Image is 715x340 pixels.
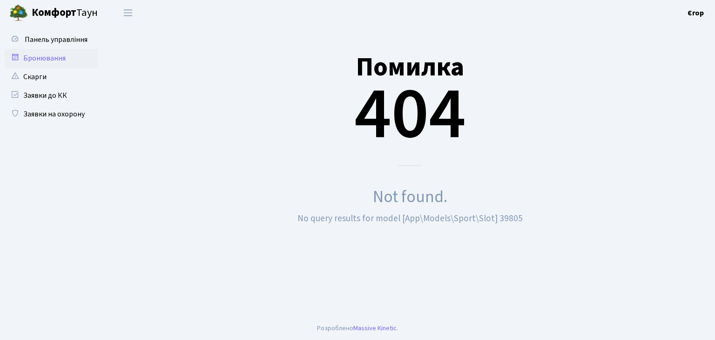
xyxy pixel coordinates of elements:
img: logo.png [9,4,28,22]
a: Заявки на охорону [5,105,98,123]
div: 404 [119,29,701,166]
b: Комфорт [32,5,76,20]
div: Not found. [119,184,701,210]
a: Панель управління [5,30,98,49]
span: Панель управління [25,34,88,45]
a: Скарги [5,68,98,86]
a: Бронювання [5,49,98,68]
span: Таун [32,5,98,21]
a: Заявки до КК [5,86,98,105]
button: Переключити навігацію [116,5,140,20]
a: Єгор [688,7,704,19]
a: Massive Kinetic [353,323,397,333]
b: Єгор [688,8,704,18]
div: Розроблено . [317,323,398,333]
small: No query results for model [App\Models\Sport\Slot] 39805 [297,212,523,225]
small: Помилка [356,49,464,86]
